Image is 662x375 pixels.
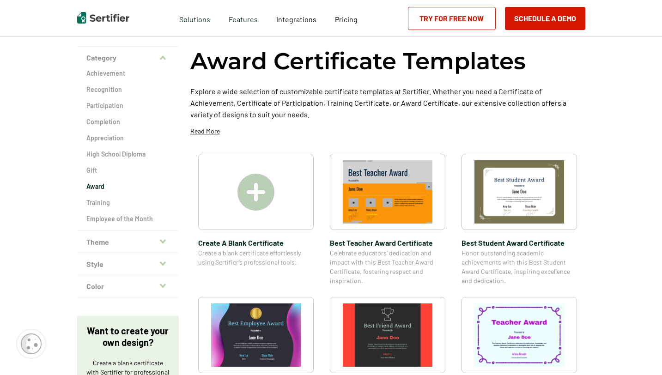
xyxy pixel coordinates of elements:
[86,85,170,94] a: Recognition
[462,154,577,285] a: Best Student Award Certificate​Best Student Award Certificate​Honor outstanding academic achievem...
[474,303,564,367] img: Teacher Award Certificate
[198,237,314,248] span: Create A Blank Certificate
[276,15,316,24] span: Integrations
[276,12,316,24] a: Integrations
[86,166,170,175] a: Gift
[77,12,129,24] img: Sertifier | Digital Credentialing Platform
[86,117,170,127] a: Completion
[86,325,170,348] p: Want to create your own design?
[86,133,170,143] a: Appreciation
[86,150,170,159] a: High School Diploma
[335,15,358,24] span: Pricing
[343,160,432,224] img: Best Teacher Award Certificate​
[505,7,585,30] button: Schedule a Demo
[77,69,179,231] div: Category
[77,231,179,253] button: Theme
[179,12,210,24] span: Solutions
[190,127,220,136] p: Read More
[462,248,577,285] span: Honor outstanding academic achievements with this Best Student Award Certificate, inspiring excel...
[86,69,170,78] a: Achievement
[198,248,314,267] span: Create a blank certificate effortlessly using Sertifier’s professional tools.
[330,154,445,285] a: Best Teacher Award Certificate​Best Teacher Award Certificate​Celebrate educators’ dedication and...
[330,248,445,285] span: Celebrate educators’ dedication and impact with this Best Teacher Award Certificate, fostering re...
[408,7,496,30] a: Try for Free Now
[190,46,526,76] h1: Award Certificate Templates
[229,12,258,24] span: Features
[343,303,432,367] img: Best Friend Award Certificate​
[21,333,42,354] img: Cookie Popup Icon
[335,12,358,24] a: Pricing
[462,237,577,248] span: Best Student Award Certificate​
[86,101,170,110] a: Participation
[86,214,170,224] a: Employee of the Month
[77,275,179,297] button: Color
[474,160,564,224] img: Best Student Award Certificate​
[77,253,179,275] button: Style
[237,174,274,211] img: Create A Blank Certificate
[77,47,179,69] button: Category
[86,182,170,191] a: Award
[616,331,662,375] iframe: Chat Widget
[211,303,301,367] img: Best Employee Award certificate​
[86,198,170,207] a: Training
[330,237,445,248] span: Best Teacher Award Certificate​
[190,85,585,120] p: Explore a wide selection of customizable certificate templates at Sertifier. Whether you need a C...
